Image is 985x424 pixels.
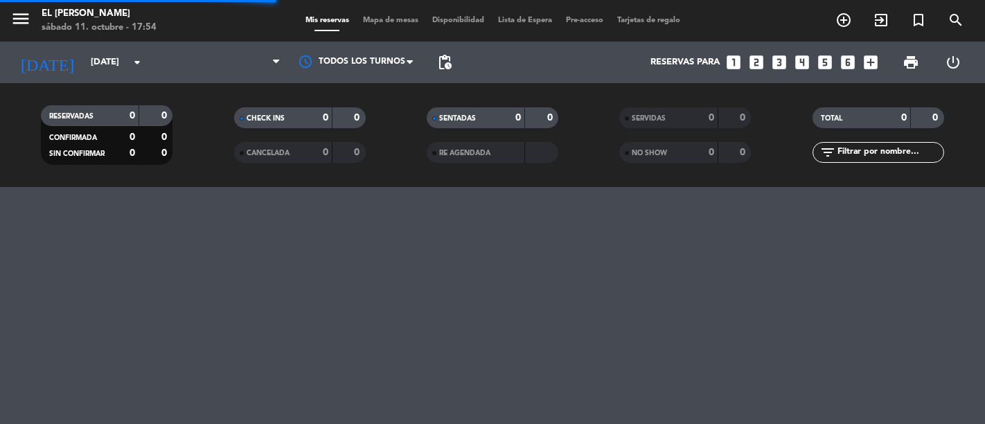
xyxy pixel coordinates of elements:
i: search [948,12,964,28]
div: El [PERSON_NAME] [42,7,157,21]
span: Pre-acceso [559,17,610,24]
strong: 0 [130,111,135,121]
i: looks_two [747,53,765,71]
i: looks_one [725,53,743,71]
strong: 0 [323,148,328,157]
i: filter_list [819,144,836,161]
i: looks_6 [839,53,857,71]
span: SERVIDAS [632,115,666,122]
button: menu [10,8,31,34]
span: NO SHOW [632,150,667,157]
strong: 0 [901,113,907,123]
i: looks_4 [793,53,811,71]
strong: 0 [515,113,521,123]
span: CHECK INS [247,115,285,122]
i: looks_3 [770,53,788,71]
i: looks_5 [816,53,834,71]
strong: 0 [161,111,170,121]
strong: 0 [130,148,135,158]
span: pending_actions [436,54,453,71]
span: RE AGENDADA [439,150,490,157]
strong: 0 [130,132,135,142]
span: Mis reservas [299,17,356,24]
span: SENTADAS [439,115,476,122]
i: [DATE] [10,47,84,78]
i: arrow_drop_down [129,54,145,71]
strong: 0 [354,113,362,123]
span: SIN CONFIRMAR [49,150,105,157]
div: sábado 11. octubre - 17:54 [42,21,157,35]
i: turned_in_not [910,12,927,28]
input: Filtrar por nombre... [836,145,943,160]
strong: 0 [354,148,362,157]
span: Mapa de mesas [356,17,425,24]
strong: 0 [709,113,714,123]
strong: 0 [161,148,170,158]
strong: 0 [932,113,941,123]
strong: 0 [709,148,714,157]
span: Tarjetas de regalo [610,17,687,24]
strong: 0 [740,113,748,123]
span: Disponibilidad [425,17,491,24]
strong: 0 [740,148,748,157]
span: Reservas para [650,57,720,68]
strong: 0 [547,113,556,123]
div: LOG OUT [932,42,975,83]
span: print [903,54,919,71]
span: TOTAL [821,115,842,122]
i: menu [10,8,31,29]
strong: 0 [161,132,170,142]
i: add_circle_outline [835,12,852,28]
span: CONFIRMADA [49,134,97,141]
strong: 0 [323,113,328,123]
i: add_box [862,53,880,71]
i: exit_to_app [873,12,889,28]
i: power_settings_new [945,54,961,71]
span: Lista de Espera [491,17,559,24]
span: CANCELADA [247,150,290,157]
span: RESERVADAS [49,113,94,120]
